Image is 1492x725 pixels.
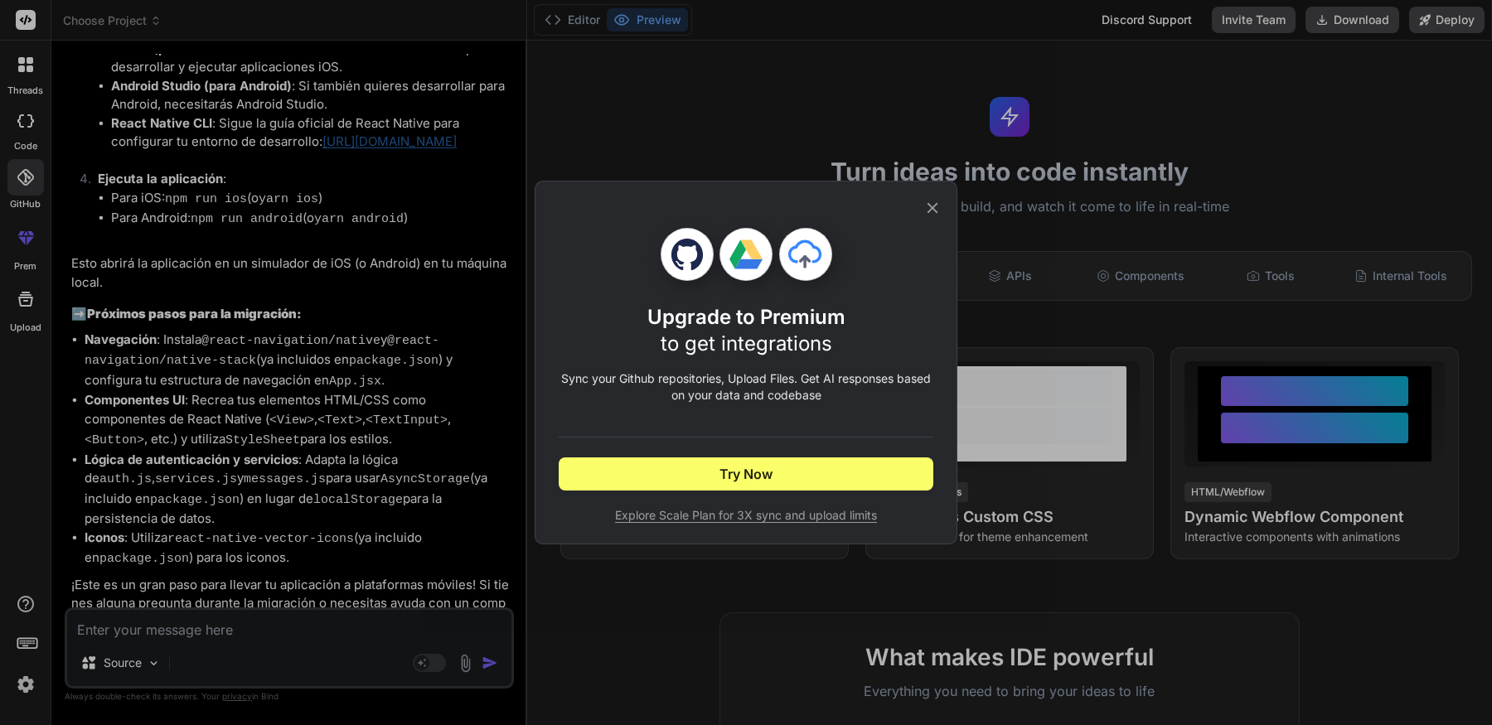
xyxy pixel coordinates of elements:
[559,457,933,491] button: Try Now
[719,464,773,484] span: Try Now
[661,331,832,355] span: to get integrations
[647,304,845,357] h1: Upgrade to Premium
[559,507,933,524] span: Explore Scale Plan for 3X sync and upload limits
[559,370,933,404] p: Sync your Github repositories, Upload Files. Get AI responses based on your data and codebase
